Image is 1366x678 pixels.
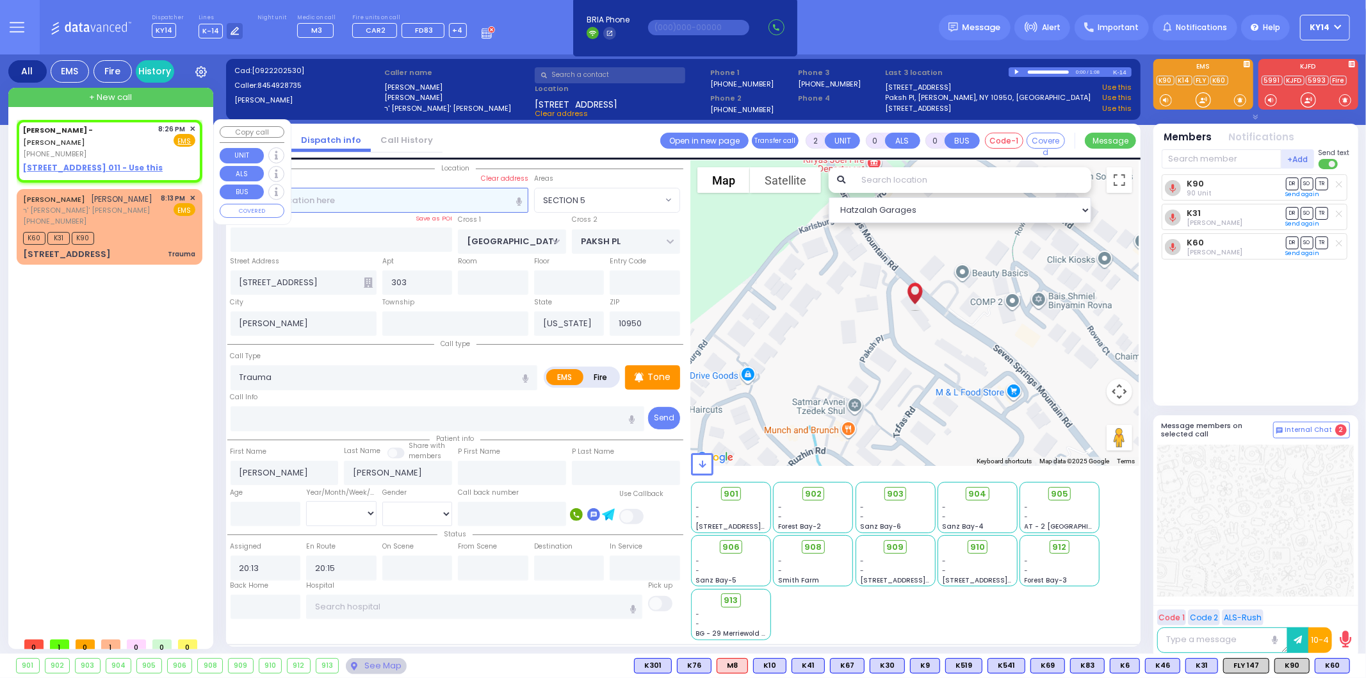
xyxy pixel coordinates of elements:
[161,194,186,203] span: 8:13 PM
[887,488,904,500] span: 903
[543,194,585,207] span: SECTION 5
[1276,427,1283,434] img: comment-alt.png
[384,103,530,114] label: ר' [PERSON_NAME]' [PERSON_NAME]
[231,392,258,402] label: Call Info
[306,581,334,591] label: Hospital
[792,658,825,674] div: K41
[106,659,131,673] div: 904
[1025,512,1029,522] span: -
[535,67,685,83] input: Search a contact
[534,174,553,184] label: Areas
[1025,522,1119,531] span: AT - 2 [GEOGRAPHIC_DATA]
[89,91,132,104] span: + New call
[152,14,184,22] label: Dispatcher
[430,434,480,443] span: Patient info
[696,609,700,619] span: -
[696,502,700,512] span: -
[234,95,380,106] label: [PERSON_NAME]
[619,489,663,499] label: Use Callback
[1185,658,1218,674] div: K31
[382,256,394,267] label: Apt
[23,125,93,148] a: [PERSON_NAME]
[1286,220,1320,227] a: Send again
[458,542,497,552] label: From Scene
[1176,22,1227,33] span: Notifications
[1051,488,1068,500] span: 905
[384,82,530,93] label: [PERSON_NAME]
[1286,249,1320,257] a: Send again
[220,126,284,138] button: Copy call
[1330,76,1347,85] a: Fire
[910,658,940,674] div: K9
[942,512,946,522] span: -
[152,640,172,649] span: 0
[23,125,93,135] span: [PERSON_NAME] -
[750,167,821,193] button: Show satellite imagery
[948,22,958,32] img: message.svg
[945,658,982,674] div: K519
[1110,658,1140,674] div: BLS
[252,65,304,76] span: [0922202530]
[382,542,414,552] label: On Scene
[174,203,195,216] span: EMS
[778,502,782,512] span: -
[1319,148,1350,158] span: Send text
[798,79,861,88] label: [PHONE_NUMBER]
[942,575,1063,585] span: [STREET_ADDRESS][PERSON_NAME]
[409,451,441,461] span: members
[694,449,736,466] a: Open this area in Google Maps (opens a new window)
[76,640,95,649] span: 0
[696,522,817,531] span: [STREET_ADDRESS][PERSON_NAME]
[535,98,617,108] span: [STREET_ADDRESS]
[220,166,264,181] button: ALS
[1281,149,1315,169] button: +Add
[1176,76,1192,85] a: K14
[316,659,339,673] div: 913
[572,215,598,225] label: Cross 2
[1185,658,1218,674] div: BLS
[988,658,1025,674] div: K541
[1145,658,1180,674] div: BLS
[220,204,284,218] button: COVERED
[805,488,822,500] span: 902
[231,542,262,552] label: Assigned
[717,658,748,674] div: M8
[572,447,614,457] label: P Last Name
[231,351,261,361] label: Call Type
[804,541,822,554] span: 908
[1187,218,1242,227] span: Yisroel Feldman
[1319,158,1339,170] label: Turn off text
[346,658,406,674] div: See map
[51,19,136,35] img: Logo
[860,522,901,531] span: Sanz Bay-6
[535,108,588,119] span: Clear address
[1113,67,1132,77] div: K-14
[198,659,222,673] div: 908
[366,25,386,35] span: CAR2
[1222,609,1264,625] button: ALS-Rush
[1025,566,1029,575] span: -
[1107,425,1132,451] button: Drag Pegman onto the map to open Street View
[1286,207,1299,219] span: DR
[610,297,619,308] label: ZIP
[1223,658,1269,674] div: FLY 147
[306,488,377,498] div: Year/Month/Week/Day
[231,188,528,212] input: Search location here
[830,658,865,674] div: K67
[1274,658,1310,674] div: K90
[231,447,267,457] label: First Name
[1107,379,1132,404] button: Map camera controls
[344,446,380,456] label: Last Name
[23,162,163,173] u: [STREET_ADDRESS] 011 - Use this
[696,566,700,575] span: -
[870,658,905,674] div: K30
[1070,658,1105,674] div: BLS
[1107,167,1132,193] button: Toggle fullscreen view
[677,658,711,674] div: K76
[1310,22,1330,33] span: KY14
[23,149,86,159] span: [PHONE_NUMBER]
[710,79,774,88] label: [PHONE_NUMBER]
[696,629,768,638] span: BG - 29 Merriewold S.
[778,566,782,575] span: -
[942,522,984,531] span: Sanz Bay-4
